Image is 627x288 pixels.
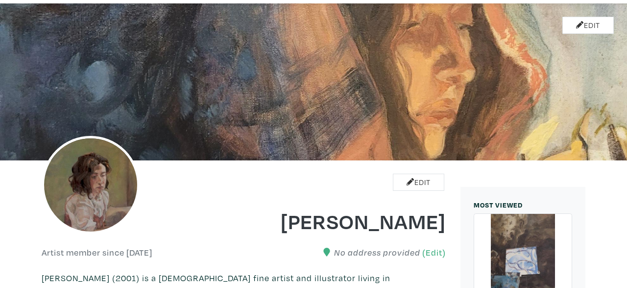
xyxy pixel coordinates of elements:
a: Edit [562,17,614,34]
em: No address provided [334,247,420,258]
small: MOST VIEWED [474,200,523,209]
a: Edit [393,174,444,191]
h1: [PERSON_NAME] [251,208,446,234]
img: phpThumb.php [42,136,140,234]
a: (Edit) [422,247,446,258]
h6: Artist member since [DATE] [42,247,152,258]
